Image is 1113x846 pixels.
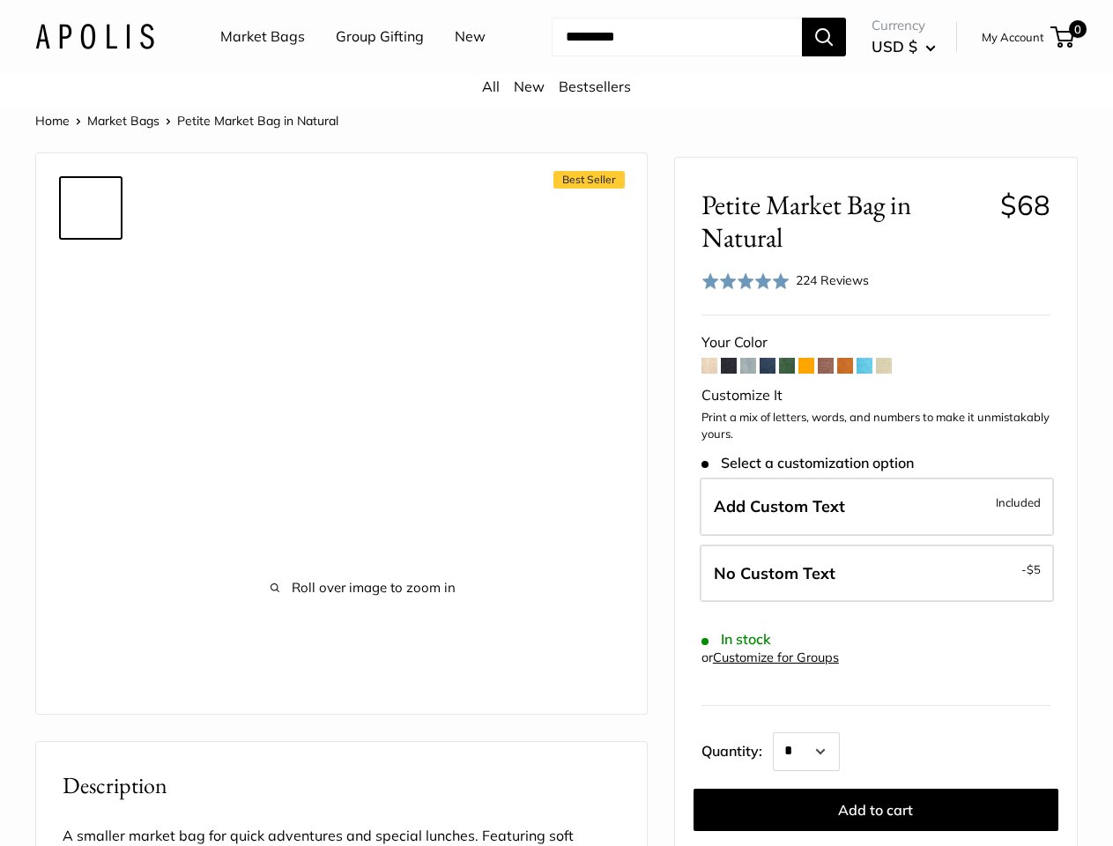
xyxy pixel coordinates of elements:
div: Your Color [701,330,1050,356]
a: Market Bags [87,113,160,129]
a: Petite Market Bag in Natural [59,599,122,682]
a: Bestsellers [559,78,631,95]
a: description_The Original Market bag in its 4 native styles [59,317,122,381]
a: Petite Market Bag in Natural [59,176,122,240]
span: Roll over image to zoom in [177,575,549,600]
a: New [514,78,545,95]
a: description_Spacious inner area with room for everything. [59,458,122,522]
span: USD $ [872,37,917,56]
span: Currency [872,13,936,38]
span: - [1021,559,1041,580]
label: Add Custom Text [700,478,1054,536]
span: $5 [1027,562,1041,576]
span: In stock [701,631,771,648]
div: or [701,646,839,670]
img: Apolis [35,24,154,49]
button: Search [802,18,846,56]
span: Included [996,492,1041,513]
span: No Custom Text [714,563,835,583]
a: description_Effortless style that elevates every moment [59,247,122,310]
a: Home [35,113,70,129]
a: 0 [1052,26,1074,48]
a: All [482,78,500,95]
a: New [455,24,486,50]
a: My Account [982,26,1044,48]
span: Petite Market Bag in Natural [701,189,987,254]
span: Add Custom Text [714,496,845,516]
a: Petite Market Bag in Natural [59,529,122,592]
input: Search... [552,18,802,56]
span: 224 Reviews [796,272,869,288]
p: Print a mix of letters, words, and numbers to make it unmistakably yours. [701,409,1050,443]
label: Quantity: [701,727,773,771]
a: Customize for Groups [713,649,839,665]
label: Leave Blank [700,545,1054,603]
h2: Description [63,768,620,803]
span: Best Seller [553,171,625,189]
span: $68 [1000,188,1050,222]
a: Group Gifting [336,24,424,50]
nav: Breadcrumb [35,109,338,132]
a: Market Bags [220,24,305,50]
span: Select a customization option [701,455,914,471]
span: Petite Market Bag in Natural [177,113,338,129]
a: Petite Market Bag in Natural [59,388,122,451]
span: 0 [1069,20,1087,38]
a: Petite Market Bag in Natural [59,689,122,753]
div: Customize It [701,382,1050,409]
button: USD $ [872,33,936,61]
button: Add to cart [694,789,1058,831]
